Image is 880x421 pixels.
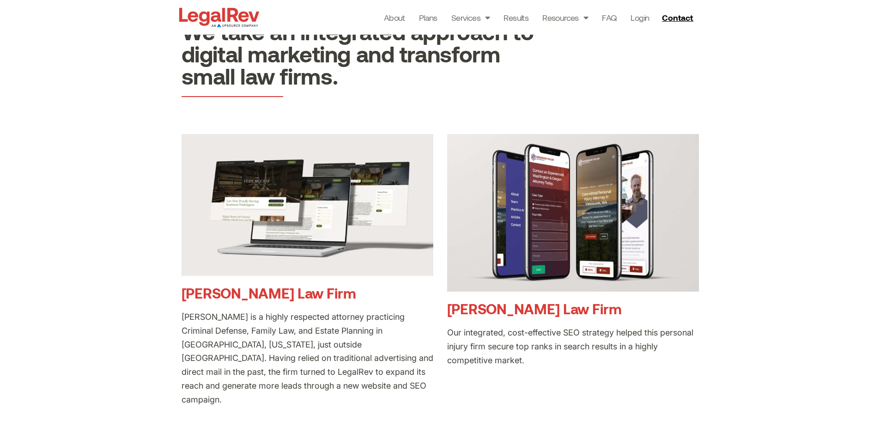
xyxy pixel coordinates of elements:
h2: We take an integrated approach to digital marketing and transform small law firms. [182,20,534,87]
a: Contact [658,10,699,25]
span: Contact [662,13,693,22]
a: Results [504,11,528,24]
div: Our integrated, cost-effective SEO strategy helped this personal injury firm secure top ranks in ... [447,326,699,367]
a: Login [631,11,649,24]
nav: Menu [384,11,649,24]
a: [PERSON_NAME] Law Firm [447,300,622,317]
div: [PERSON_NAME] is a highly respected attorney practicing Criminal Defense, Family Law, and Estate ... [182,310,433,407]
a: [PERSON_NAME] Law Firm [182,284,356,301]
img: Conversion-Optimized Injury Law Website [447,134,699,292]
a: FAQ [602,11,617,24]
a: Plans [419,11,437,24]
a: Services [451,11,490,24]
a: About [384,11,405,24]
a: Resources [542,11,588,24]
